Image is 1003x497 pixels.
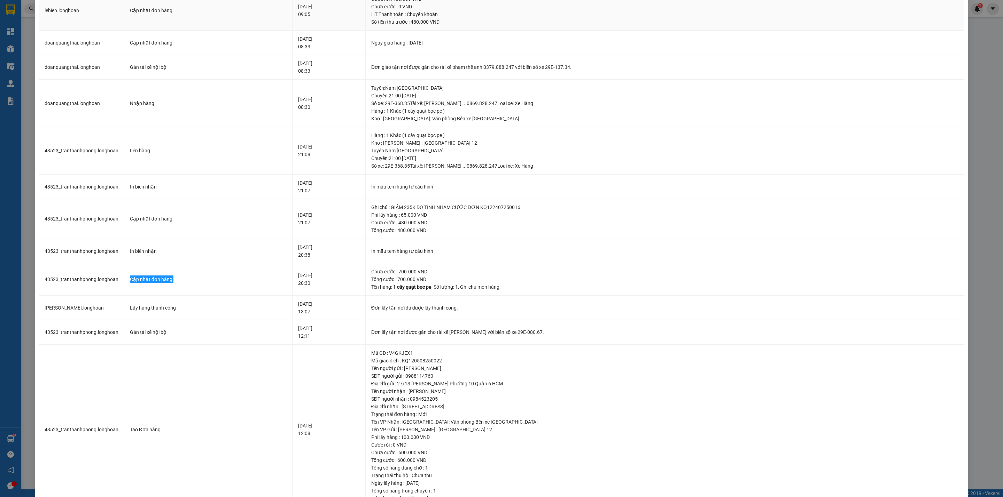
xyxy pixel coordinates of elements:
[371,183,958,191] div: In mẫu tem hàng tự cấu hình
[130,63,287,71] div: Gán tài xế nội bộ
[371,472,958,479] div: Trạng thái thu hộ : Chưa thu
[130,328,287,336] div: Gán tài xế nội bộ
[371,63,958,71] div: Đơn giao tận nơi được gán cho tài xế phạm thế anh 0379.888.247 với biển số xe 29E-137.34.
[371,10,958,18] div: HT Thanh toán : Chuyển khoản
[39,175,124,199] td: 43523_tranthanhphong.longhoan
[39,263,124,296] td: 43523_tranthanhphong.longhoan
[371,107,958,115] div: Hàng : 1 Khác (1 cây quạt bọc pe )
[371,115,958,122] div: Kho : [GEOGRAPHIC_DATA]: Văn phòng Bến xe [GEOGRAPHIC_DATA]
[371,304,958,312] div: Đơn lấy tận nơi đã được lấy thành công.
[298,143,359,158] div: [DATE] 21:08
[371,410,958,418] div: Trạng thái đơn hàng : Mới
[371,283,958,291] div: Tên hàng: , Số lượng: , Ghi chú món hàng:
[39,55,124,80] td: doanquangthai.longhoan
[298,300,359,315] div: [DATE] 13:07
[371,449,958,456] div: Chưa cước : 600.000 VND
[371,247,958,255] div: In mẫu tem hàng tự cấu hình
[371,395,958,403] div: SĐT người nhận : 0984523205
[371,464,958,472] div: Tổng số hàng đang chờ : 1
[298,324,359,340] div: [DATE] 12:11
[298,179,359,194] div: [DATE] 21:07
[298,422,359,437] div: [DATE] 12:08
[298,243,359,259] div: [DATE] 20:38
[371,456,958,464] div: Tổng cước : 600.000 VND
[130,147,287,154] div: Lên hàng
[39,296,124,320] td: [PERSON_NAME].longhoan
[371,441,958,449] div: Cước rồi : 0 VND
[39,127,124,175] td: 43523_tranthanhphong.longhoan
[298,211,359,226] div: [DATE] 21:07
[39,31,124,55] td: doanquangthai.longhoan
[130,183,287,191] div: In biên nhận
[371,357,958,364] div: Mã giao dịch : KQ120508250022
[371,328,958,336] div: Đơn lấy tận nơi được gán cho tài xế [PERSON_NAME] với biển số xe 29E-080.67.
[298,96,359,111] div: [DATE] 08:30
[371,275,958,283] div: Tổng cước : 700.000 VND
[371,418,958,426] div: Tên VP Nhận: [GEOGRAPHIC_DATA]: Văn phòng Bến xe [GEOGRAPHIC_DATA]
[130,99,287,107] div: Nhập hàng
[371,268,958,275] div: Chưa cước : 700.000 VND
[130,39,287,47] div: Cập nhật đơn hàng
[371,364,958,372] div: Tên người gửi : [PERSON_NAME]
[371,403,958,410] div: Địa chỉ nhận : [STREET_ADDRESS]
[371,39,958,47] div: Ngày giao hàng : [DATE]
[39,320,124,345] td: 43523_tranthanhphong.longhoan
[371,219,958,226] div: Chưa cước : 480.000 VND
[371,387,958,395] div: Tên người nhận : [PERSON_NAME]
[371,18,958,26] div: Số tiền thu trước : 480.000 VND
[371,3,958,10] div: Chưa cước : 0 VND
[371,211,958,219] div: Phí lấy hàng : 65.000 VND
[130,426,287,433] div: Tạo Đơn hàng
[371,479,958,487] div: Ngày lấy hàng : [DATE]
[371,487,958,495] div: Tổng số hàng trung chuyển : 1
[371,426,958,433] div: Tên VP Gửi : [PERSON_NAME] : [GEOGRAPHIC_DATA] 12
[371,139,958,147] div: Kho : [PERSON_NAME] : [GEOGRAPHIC_DATA] 12
[371,349,958,357] div: Mã GD : V4GKJEX1
[39,239,124,264] td: 43523_tranthanhphong.longhoan
[39,199,124,239] td: 43523_tranthanhphong.longhoan
[371,131,958,139] div: Hàng : 1 Khác (1 cây quạt bọc pe )
[371,380,958,387] div: Địa chỉ gửi : 27/13 [PERSON_NAME] Phường 10 Quận 6 HCM
[371,433,958,441] div: Phí lấy hàng : 100.000 VND
[371,226,958,234] div: Tổng cước : 480.000 VND
[130,275,287,283] div: Cập nhật đơn hàng
[39,80,124,127] td: doanquangthai.longhoan
[455,284,458,290] span: 1
[130,7,287,14] div: Cập nhật đơn hàng
[298,3,359,18] div: [DATE] 09:05
[371,84,958,107] div: Tuyến : Nam [GEOGRAPHIC_DATA] Chuyến: 21:00 [DATE] Số xe: 29E-368.35 Tài xế: [PERSON_NAME] ...086...
[130,215,287,223] div: Cập nhật đơn hàng
[371,203,958,211] div: Ghi chú : GIẢM 235K DO TÍNH NHẦM CƯỚC ĐƠN KQ122407250016
[298,272,359,287] div: [DATE] 20:30
[130,304,287,312] div: Lấy hàng thành công
[371,147,958,170] div: Tuyến : Nam [GEOGRAPHIC_DATA] Chuyến: 21:00 [DATE] Số xe: 29E-368.35 Tài xế: [PERSON_NAME] ...086...
[130,247,287,255] div: In biên nhận
[298,35,359,50] div: [DATE] 08:33
[298,59,359,75] div: [DATE] 08:33
[393,284,431,290] span: 1 cây quạt bọc pe
[371,372,958,380] div: SĐT người gửi : 0988114760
